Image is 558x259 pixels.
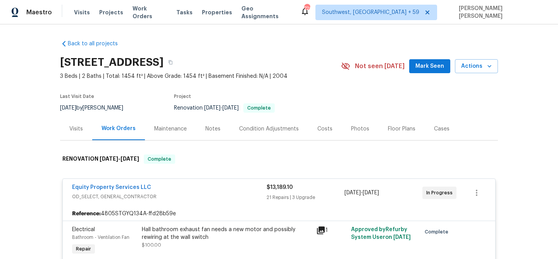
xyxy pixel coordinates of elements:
span: [DATE] [222,105,239,111]
div: Floor Plans [388,125,415,133]
span: OD_SELECT, GENERAL_CONTRACTOR [72,193,267,201]
div: Notes [205,125,220,133]
span: - [204,105,239,111]
span: $100.00 [142,243,161,247]
button: Copy Address [164,55,177,69]
span: [PERSON_NAME] [PERSON_NAME] [456,5,546,20]
span: Geo Assignments [241,5,291,20]
span: Mark Seen [415,62,444,71]
span: [DATE] [344,190,361,196]
div: RENOVATION [DATE]-[DATE]Complete [60,147,498,172]
span: Complete [244,106,274,110]
span: Projects [99,9,123,16]
span: Electrical [72,227,95,232]
span: Tasks [176,10,193,15]
span: $13,189.10 [267,185,293,190]
span: - [344,189,379,197]
span: Not seen [DATE] [355,62,405,70]
div: 21 Repairs | 3 Upgrade [267,194,344,201]
a: Back to all projects [60,40,134,48]
span: Bathroom - Ventilation Fan [72,235,129,240]
span: [DATE] [363,190,379,196]
button: Actions [455,59,498,74]
div: 4805STGYQ134A-ffd28b59e [63,207,495,221]
div: 720 [304,5,310,12]
div: Cases [434,125,449,133]
span: [DATE] [393,235,411,240]
h6: RENOVATION [62,154,139,164]
span: [DATE] [121,156,139,161]
span: Complete [425,228,451,236]
span: Complete [145,155,174,163]
span: Southwest, [GEOGRAPHIC_DATA] + 59 [322,9,419,16]
a: Equity Property Services LLC [72,185,151,190]
span: Approved by Refurby System User on [351,227,411,240]
b: Reference: [72,210,101,218]
div: 1 [316,226,346,235]
span: Project [174,94,191,99]
span: Renovation [174,105,275,111]
div: Costs [317,125,332,133]
span: Visits [74,9,90,16]
div: by [PERSON_NAME] [60,103,133,113]
div: Visits [69,125,83,133]
div: Photos [351,125,369,133]
span: - [100,156,139,161]
span: Work Orders [133,5,167,20]
span: Repair [73,245,94,253]
h2: [STREET_ADDRESS] [60,58,164,66]
div: Work Orders [102,125,136,132]
span: [DATE] [60,105,76,111]
span: Last Visit Date [60,94,94,99]
div: Hall bathroom exhaust fan needs a new motor and possibly rewiring at the wall switch [142,226,312,241]
span: [DATE] [204,105,220,111]
span: 3 Beds | 2 Baths | Total: 1454 ft² | Above Grade: 1454 ft² | Basement Finished: N/A | 2004 [60,72,341,80]
span: [DATE] [100,156,118,161]
span: Maestro [26,9,52,16]
span: In Progress [426,189,456,197]
div: Maintenance [154,125,187,133]
span: Properties [202,9,232,16]
button: Mark Seen [409,59,450,74]
div: Condition Adjustments [239,125,299,133]
span: Actions [461,62,492,71]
